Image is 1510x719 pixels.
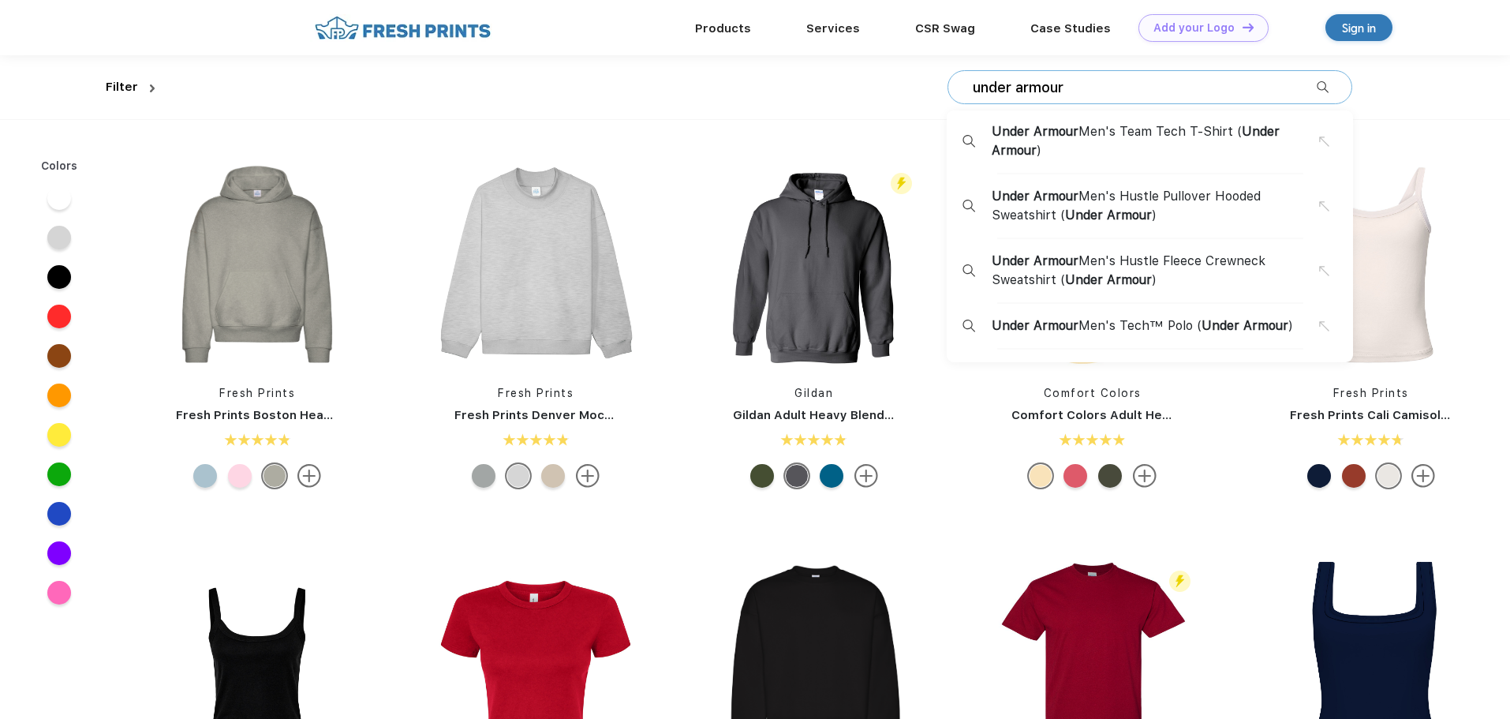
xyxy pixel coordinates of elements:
[891,173,912,194] img: flash_active_toggle.svg
[454,408,797,422] a: Fresh Prints Denver Mock Neck Heavyweight Sweatshirt
[1033,124,1078,139] span: Armour
[992,253,1030,268] span: Under
[1153,21,1235,35] div: Add your Logo
[176,408,425,422] a: Fresh Prints Boston Heavyweight Hoodie
[992,122,1319,160] span: Men's Team Tech T-Shirt ( )
[310,14,495,42] img: fo%20logo%202.webp
[1411,464,1435,488] img: more.svg
[992,316,1293,335] span: Men's Tech™ Polo ( )
[297,464,321,488] img: more.svg
[193,464,217,488] div: Slate Blue
[1319,201,1329,212] img: copy_suggestion.svg
[1033,318,1078,333] span: Armour
[733,408,1078,422] a: Gildan Adult Heavy Blend 8 Oz. 50/50 Hooded Sweatshirt
[431,159,641,369] img: func=resize&h=266
[992,252,1319,290] span: Men's Hustle Fleece Crewneck Sweatshirt ( )
[992,318,1030,333] span: Under
[498,387,574,399] a: Fresh Prints
[541,464,565,488] div: Sand
[785,464,809,488] div: Charcoal
[695,21,751,36] a: Products
[750,464,774,488] div: Military Green
[1243,23,1254,32] img: DT
[854,464,878,488] img: more.svg
[1098,464,1122,488] div: Sage
[1317,81,1329,93] img: desktop_search_2.svg
[1169,571,1190,592] img: flash_active_toggle.svg
[962,320,975,332] img: desktop_search_2.svg
[576,464,600,488] img: more.svg
[1107,272,1152,287] span: Armour
[971,79,1317,96] input: Search products for brands, styles, seasons etc...
[1290,408,1474,422] a: Fresh Prints Cali Camisole Top
[1065,208,1103,223] span: Under
[820,464,843,488] div: Antique Sapphire
[992,143,1037,158] span: Armour
[962,200,975,212] img: desktop_search_2.svg
[709,159,919,369] img: func=resize&h=266
[1325,14,1392,41] a: Sign in
[106,78,138,96] div: Filter
[1029,464,1052,488] div: Banana
[962,135,975,148] img: desktop_search_2.svg
[29,158,90,174] div: Colors
[992,187,1319,225] span: Men's Hustle Pullover Hooded Sweatshirt ( )
[472,464,495,488] div: Heathered Grey
[1011,408,1269,422] a: Comfort Colors Adult Heavyweight T-Shirt
[1033,189,1078,204] span: Armour
[1266,159,1476,369] img: func=resize&h=266
[506,464,530,488] div: Ash Grey
[1342,464,1366,488] div: Toasted
[1202,318,1239,333] span: Under
[992,189,1030,204] span: Under
[1107,208,1152,223] span: Armour
[219,387,295,399] a: Fresh Prints
[1243,318,1288,333] span: Armour
[1242,124,1280,139] span: Under
[1319,137,1329,147] img: copy_suggestion.svg
[150,84,155,92] img: dropdown.png
[992,124,1030,139] span: Under
[1319,266,1329,276] img: copy_suggestion.svg
[794,387,833,399] a: Gildan
[1319,321,1329,331] img: copy_suggestion.svg
[1342,19,1376,37] div: Sign in
[1133,464,1157,488] img: more.svg
[152,159,362,369] img: func=resize&h=266
[1333,387,1409,399] a: Fresh Prints
[962,264,975,277] img: desktop_search_2.svg
[1377,464,1400,488] div: Off White
[1063,464,1087,488] div: Watermelon
[1033,253,1078,268] span: Armour
[1044,387,1142,399] a: Comfort Colors
[1307,464,1331,488] div: Navy
[228,464,252,488] div: Pink
[263,464,286,488] div: Heathered Grey
[1065,272,1103,287] span: Under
